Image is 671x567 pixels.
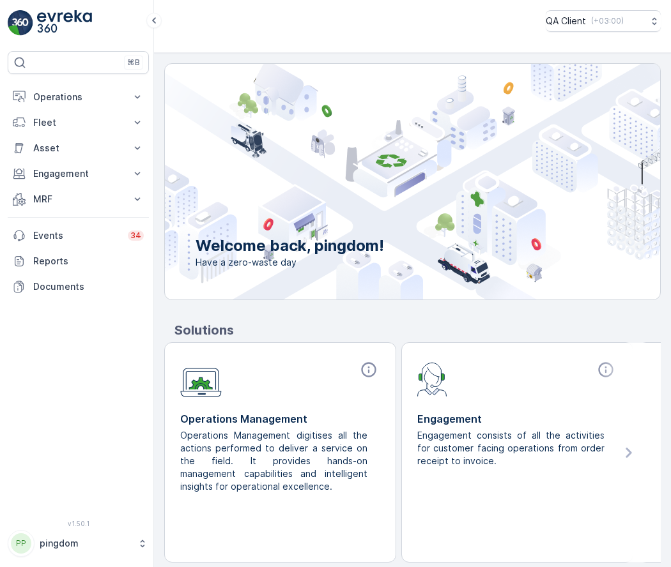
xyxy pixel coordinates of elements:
a: Reports [8,248,149,274]
p: QA Client [546,15,586,27]
img: module-icon [417,361,447,397]
button: PPpingdom [8,530,149,557]
img: logo [8,10,33,36]
a: Documents [8,274,149,299]
img: logo_light-DOdMpM7g.png [37,10,92,36]
p: Welcome back, pingdom! [196,236,384,256]
p: pingdom [40,537,131,550]
button: QA Client(+03:00) [546,10,661,32]
button: Operations [8,84,149,110]
p: Events [33,229,120,242]
p: Operations [33,91,123,103]
p: ( +03:00 ) [591,16,624,26]
p: Engagement [33,167,123,180]
p: Documents [33,280,144,293]
p: Reports [33,255,144,268]
span: Have a zero-waste day [196,256,384,269]
p: Asset [33,142,123,155]
button: MRF [8,186,149,212]
button: Engagement [8,161,149,186]
p: Engagement [417,411,617,427]
div: PP [11,533,31,554]
p: Solutions [174,321,661,340]
p: ⌘B [127,57,140,68]
button: Fleet [8,110,149,135]
span: v 1.50.1 [8,520,149,527]
p: 34 [130,231,141,241]
p: Operations Management [180,411,380,427]
a: Events34 [8,223,149,248]
p: Engagement consists of all the activities for customer facing operations from order receipt to in... [417,429,607,467]
button: Asset [8,135,149,161]
img: city illustration [107,64,660,299]
p: MRF [33,193,123,206]
p: Fleet [33,116,123,129]
p: Operations Management digitises all the actions performed to deliver a service on the field. It p... [180,429,370,493]
img: module-icon [180,361,222,397]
